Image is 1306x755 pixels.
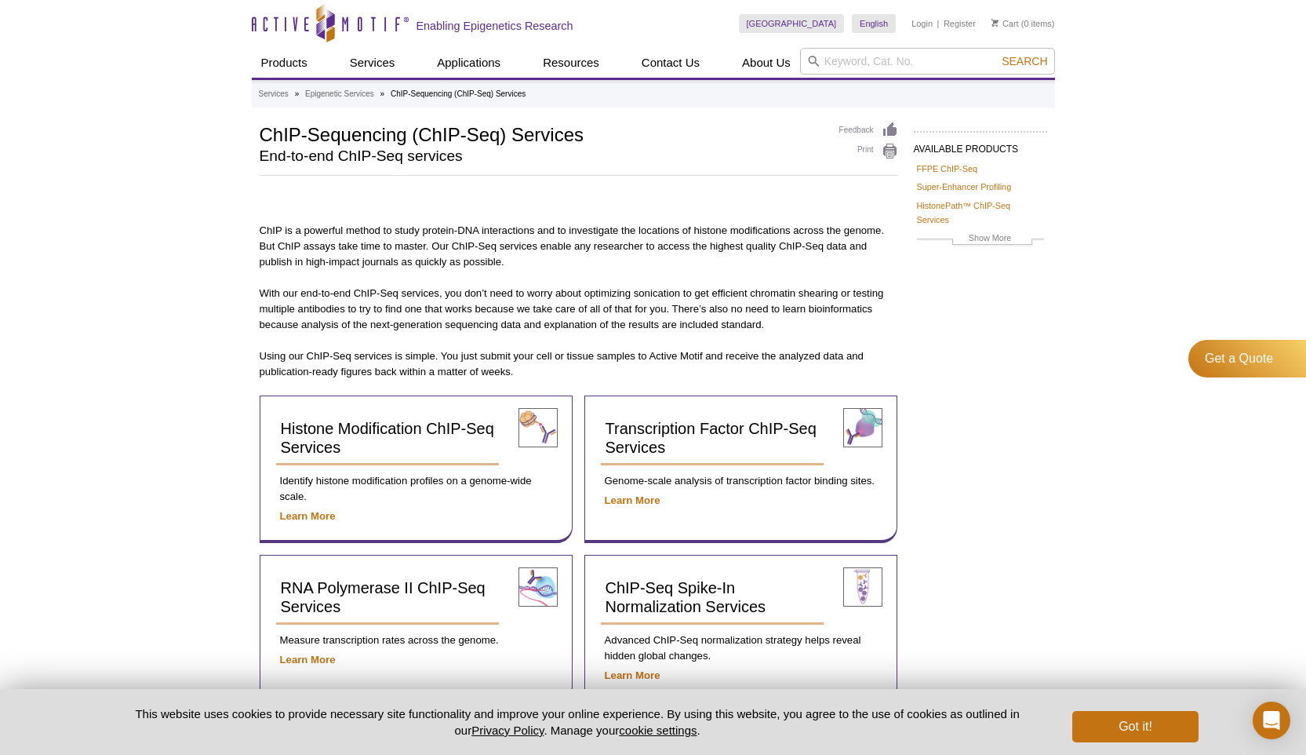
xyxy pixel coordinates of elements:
h2: End-to-end ChIP-Seq services [260,149,824,163]
p: Advanced ChIP-Seq normalization strategy helps reveal hidden global changes. [601,633,881,664]
a: Privacy Policy [471,724,544,737]
span: RNA Polymerase II ChIP-Seq Services [281,579,486,615]
a: Cart [991,18,1019,29]
p: Measure transcription rates across the genome. [276,633,556,648]
a: Login [911,18,933,29]
img: histone modification ChIP-Seq [518,408,558,447]
a: Register [944,18,976,29]
a: Applications [427,48,510,78]
a: Services [259,87,289,101]
h1: ChIP-Sequencing (ChIP-Seq) Services [260,122,824,145]
h2: AVAILABLE PRODUCTS [914,131,1047,159]
p: Identify histone modification profiles on a genome-wide scale. [276,473,556,505]
div: Open Intercom Messenger [1253,702,1290,739]
img: Your Cart [991,19,999,27]
a: [GEOGRAPHIC_DATA] [739,14,845,33]
li: (0 items) [991,14,1055,33]
input: Keyword, Cat. No. [800,48,1055,75]
img: transcription factor ChIP-Seq [843,408,882,447]
p: Genome-scale analysis of transcription factor binding sites. [601,473,881,489]
a: Learn More [280,510,336,522]
button: cookie settings [619,724,697,737]
p: Using our ChIP-Seq services is simple. You just submit your cell or tissue samples to Active Moti... [260,348,898,380]
a: Transcription Factor ChIP-Seq Services [601,412,824,465]
a: Contact Us [632,48,709,78]
img: ChIP-Seq spike-in normalization [843,567,882,607]
a: Super-Enhancer Profiling [917,180,1012,194]
img: RNA pol II ChIP-Seq [518,567,558,607]
a: About Us [733,48,800,78]
h2: Enabling Epigenetics Research [417,19,573,33]
a: Resources [533,48,609,78]
a: Show More [917,231,1044,249]
a: Learn More [280,654,336,666]
li: » [380,89,385,98]
button: Got it! [1072,711,1198,742]
span: Transcription Factor ChIP-Seq Services [606,420,817,456]
p: This website uses cookies to provide necessary site functionality and improve your online experie... [108,706,1047,739]
li: » [295,89,300,98]
a: FFPE ChIP-Seq [917,162,977,176]
p: ChIP is a powerful method to study protein-DNA interactions and to investigate the locations of h... [260,223,898,270]
a: HistonePath™ ChIP-Seq Services [917,199,1044,227]
a: Learn More [605,669,660,681]
a: ChIP-Seq Spike-In Normalization Services [601,571,824,625]
a: English [852,14,896,33]
p: With our end-to-end ChIP-Seq services, you don’t need to worry about optimizing sonication to get... [260,286,898,333]
a: Epigenetic Services [305,87,374,101]
li: ChIP-Sequencing (ChIP-Seq) Services [391,89,526,98]
span: ChIP-Seq Spike-In Normalization Services [606,579,766,615]
a: Feedback [839,122,898,139]
button: Search [997,54,1052,68]
a: Learn More [605,494,660,506]
span: Histone Modification ChIP-Seq Services [281,420,494,456]
a: Services [340,48,405,78]
a: Get a Quote [1188,340,1306,377]
span: Search [1002,55,1047,67]
a: RNA Polymerase II ChIP-Seq Services [276,571,500,625]
a: Print [839,143,898,160]
a: Products [252,48,317,78]
a: Histone Modification ChIP-Seq Services [276,412,500,465]
li: | [937,14,940,33]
